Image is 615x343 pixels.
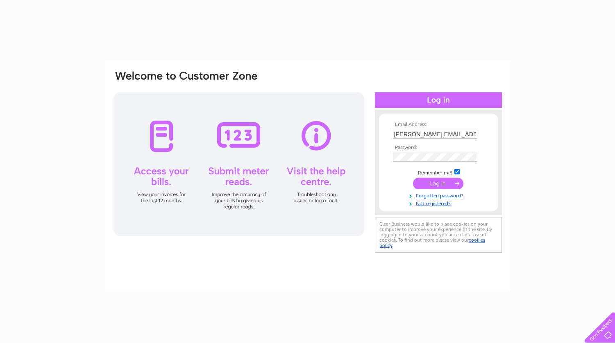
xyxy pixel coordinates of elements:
td: Remember me? [391,168,486,176]
a: cookies policy [379,237,485,248]
input: Submit [413,178,463,189]
div: Clear Business would like to place cookies on your computer to improve your experience of the sit... [375,217,502,253]
a: Not registered? [393,199,486,207]
th: Email Address: [391,122,486,128]
a: Forgotten password? [393,191,486,199]
th: Password: [391,145,486,151]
